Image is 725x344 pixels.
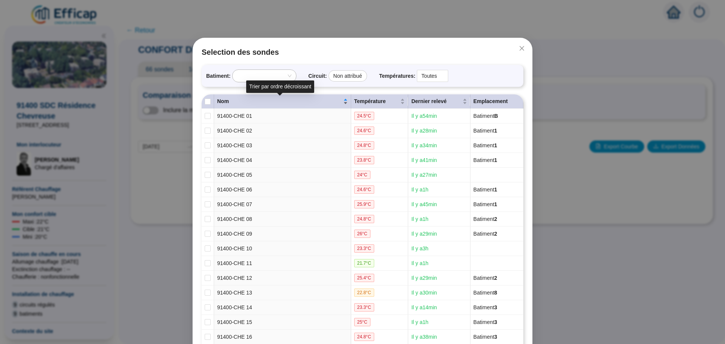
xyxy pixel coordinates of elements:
span: 24.6 °C [354,185,374,194]
span: Batiment [474,187,497,193]
span: Il y a 30 min [411,290,437,296]
td: 91400-CHE 11 [214,256,351,271]
span: Il y a 1 h [411,216,428,222]
span: Il y a 34 min [411,142,437,148]
span: Batiment [474,290,497,296]
span: Dernier relevé [411,97,461,105]
span: 26 °C [354,230,370,238]
span: 24.5 °C [354,112,374,120]
div: Emplacement [474,97,520,105]
span: 2 [494,275,497,281]
span: Il y a 1 h [411,260,428,266]
span: 1 [494,201,497,207]
td: 91400-CHE 09 [214,227,351,241]
span: 23.3 °C [354,244,374,253]
span: 3 [494,304,497,310]
span: 24.6 °C [354,126,374,135]
span: Batiment [474,334,497,340]
span: Batiment [474,113,498,119]
span: Selection des sondes [202,47,523,57]
td: 91400-CHE 01 [214,109,351,123]
td: 91400-CHE 15 [214,315,351,330]
span: Nom [217,97,342,105]
span: Batiment [474,319,497,325]
span: 8 [494,290,497,296]
td: 91400-CHE 05 [214,168,351,182]
span: Il y a 54 min [411,113,437,119]
span: Températures : [379,72,415,80]
th: Nom [214,94,351,109]
td: 91400-CHE 06 [214,182,351,197]
span: Batiment [474,275,497,281]
span: Fermer [516,45,528,51]
span: 1 [494,128,497,134]
td: 91400-CHE 13 [214,285,351,300]
span: Batiment [474,128,497,134]
span: 23.3 °C [354,303,374,312]
td: 91400-CHE 04 [214,153,351,168]
span: 2 [494,231,497,237]
span: 24.8 °C [354,141,374,150]
span: 3 [494,334,497,340]
span: Il y a 41 min [411,157,437,163]
span: Circuit : [309,72,327,80]
span: 1 [494,157,497,163]
span: 25.9 °C [354,200,374,208]
span: B [494,113,498,119]
span: Batiment [474,157,497,163]
span: Batiment [474,231,497,237]
div: Trier par ordre décroissant [246,80,314,93]
td: 91400-CHE 02 [214,123,351,138]
span: Il y a 27 min [411,172,437,178]
span: 24.8 °C [354,333,374,341]
span: 22.8 °C [354,288,374,297]
td: 91400-CHE 08 [214,212,351,227]
span: 2 [494,216,497,222]
button: Close [516,42,528,54]
span: 1 [494,187,497,193]
span: Batiment [474,201,497,207]
td: 91400-CHE 12 [214,271,351,285]
span: Batiment [474,216,497,222]
span: Il y a 29 min [411,231,437,237]
span: 23.8 °C [354,156,374,164]
span: Batiment [474,304,497,310]
th: Température [351,94,409,109]
span: Il y a 28 min [411,128,437,134]
th: Dernier relevé [408,94,470,109]
span: 21.7 °C [354,259,374,267]
div: Non attribué [329,70,367,82]
span: 3 [494,319,497,325]
span: 1 [494,142,497,148]
span: 24 °C [354,171,370,179]
td: 91400-CHE 03 [214,138,351,153]
span: Il y a 3 h [411,245,428,251]
span: close [519,45,525,51]
span: Il y a 1 h [411,319,428,325]
span: 25.4 °C [354,274,374,282]
span: Température [354,97,399,105]
span: Toutes [421,70,444,82]
span: Il y a 14 min [411,304,437,310]
span: 25 °C [354,318,370,326]
td: 91400-CHE 10 [214,241,351,256]
span: down [440,74,444,78]
span: Il y a 38 min [411,334,437,340]
span: Il y a 1 h [411,187,428,193]
span: Il y a 45 min [411,201,437,207]
span: Il y a 29 min [411,275,437,281]
span: Batiment [474,142,497,148]
td: 91400-CHE 07 [214,197,351,212]
td: 91400-CHE 14 [214,300,351,315]
span: Batiment : [206,72,231,80]
span: 24.8 °C [354,215,374,223]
